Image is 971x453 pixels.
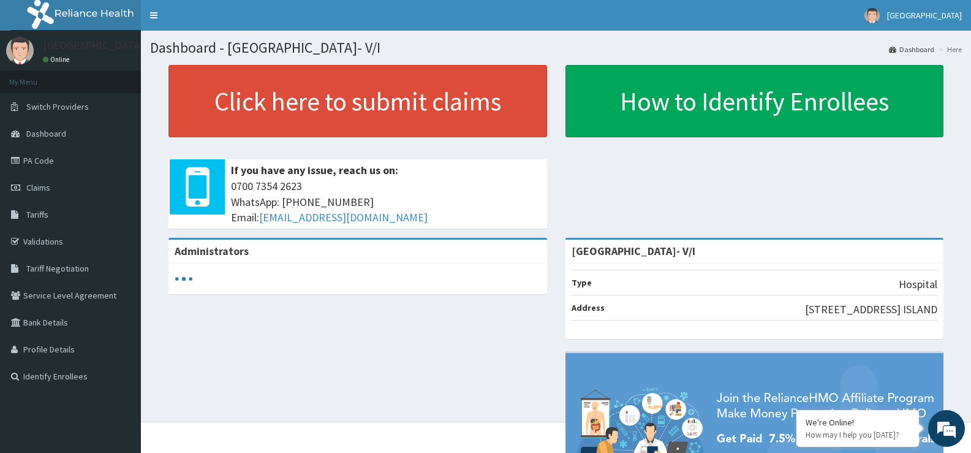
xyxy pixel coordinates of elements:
span: Tariff Negotiation [26,263,89,274]
b: Address [572,302,605,313]
p: [STREET_ADDRESS] ISLAND [805,302,937,318]
a: Dashboard [889,44,934,55]
a: How to Identify Enrollees [565,65,944,137]
b: Type [572,277,592,288]
p: Hospital [899,276,937,292]
a: Click here to submit claims [168,65,547,137]
span: Tariffs [26,209,48,220]
a: [EMAIL_ADDRESS][DOMAIN_NAME] [259,210,428,224]
li: Here [935,44,962,55]
p: [GEOGRAPHIC_DATA] [43,40,144,51]
span: [GEOGRAPHIC_DATA] [887,10,962,21]
span: Claims [26,182,50,193]
strong: [GEOGRAPHIC_DATA]- V/I [572,244,695,258]
b: Administrators [175,244,249,258]
b: If you have any issue, reach us on: [231,163,398,177]
p: How may I help you today? [806,430,910,440]
span: 0700 7354 2623 WhatsApp: [PHONE_NUMBER] Email: [231,178,541,226]
svg: audio-loading [175,270,193,288]
img: User Image [864,8,880,23]
div: We're Online! [806,417,910,428]
span: Dashboard [26,128,66,139]
a: Online [43,55,72,64]
span: Switch Providers [26,101,89,112]
h1: Dashboard - [GEOGRAPHIC_DATA]- V/I [150,40,962,56]
img: User Image [6,37,34,64]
